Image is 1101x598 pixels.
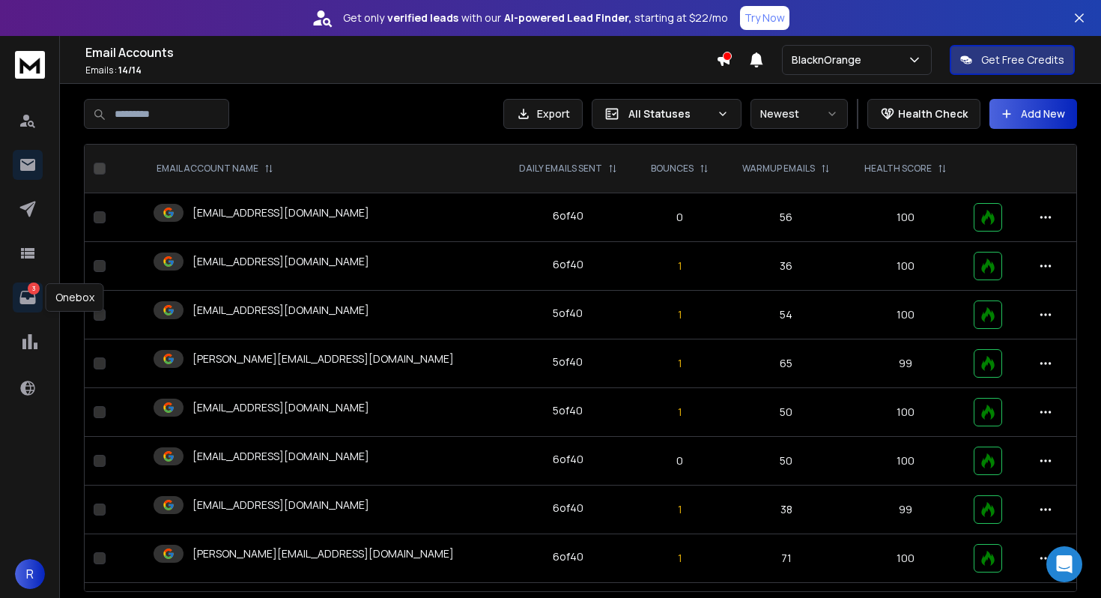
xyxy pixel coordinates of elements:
p: 1 [644,356,716,371]
td: 50 [725,388,848,437]
p: Get Free Credits [981,52,1064,67]
p: [EMAIL_ADDRESS][DOMAIN_NAME] [192,400,369,415]
td: 54 [725,291,848,339]
strong: AI-powered Lead Finder, [504,10,631,25]
div: Open Intercom Messenger [1046,546,1082,582]
p: Try Now [744,10,785,25]
td: 100 [847,534,964,583]
button: R [15,559,45,589]
p: 1 [644,405,716,420]
p: BOUNCES [651,163,694,175]
td: 71 [725,534,848,583]
div: Onebox [46,283,104,312]
div: 6 of 40 [553,501,583,516]
p: 0 [644,210,716,225]
p: [PERSON_NAME][EMAIL_ADDRESS][DOMAIN_NAME] [192,351,454,366]
p: 1 [644,551,716,566]
button: Add New [989,99,1077,129]
td: 50 [725,437,848,486]
div: 6 of 40 [553,549,583,564]
button: Get Free Credits [950,45,1075,75]
p: 3 [28,283,40,295]
td: 99 [847,339,964,388]
td: 100 [847,193,964,242]
td: 100 [847,437,964,486]
p: BlacknOrange [792,52,867,67]
div: 6 of 40 [553,452,583,467]
button: Newest [750,99,848,129]
p: [EMAIL_ADDRESS][DOMAIN_NAME] [192,205,369,220]
p: Emails : [85,64,716,76]
button: Health Check [867,99,980,129]
p: HEALTH SCORE [864,163,932,175]
button: Try Now [740,6,789,30]
td: 100 [847,242,964,291]
p: 1 [644,502,716,517]
p: [EMAIL_ADDRESS][DOMAIN_NAME] [192,498,369,513]
td: 100 [847,291,964,339]
h1: Email Accounts [85,43,716,61]
p: [EMAIL_ADDRESS][DOMAIN_NAME] [192,254,369,269]
p: [EMAIL_ADDRESS][DOMAIN_NAME] [192,449,369,464]
td: 65 [725,339,848,388]
div: 5 of 40 [553,306,583,321]
td: 99 [847,486,964,534]
p: Get only with our starting at $22/mo [343,10,728,25]
img: logo [15,51,45,79]
div: EMAIL ACCOUNT NAME [157,163,273,175]
p: All Statuses [628,106,711,121]
a: 3 [13,283,43,312]
p: [PERSON_NAME][EMAIL_ADDRESS][DOMAIN_NAME] [192,546,454,561]
td: 38 [725,486,848,534]
div: 6 of 40 [553,257,583,272]
div: 5 of 40 [553,354,583,369]
td: 36 [725,242,848,291]
td: 100 [847,388,964,437]
p: WARMUP EMAILS [742,163,815,175]
p: 1 [644,307,716,322]
div: 6 of 40 [553,208,583,223]
button: Export [503,99,583,129]
p: 0 [644,453,716,468]
p: [EMAIL_ADDRESS][DOMAIN_NAME] [192,303,369,318]
td: 56 [725,193,848,242]
span: 14 / 14 [118,64,142,76]
p: Health Check [898,106,968,121]
p: 1 [644,259,716,274]
strong: verified leads [387,10,458,25]
div: 5 of 40 [553,403,583,418]
p: DAILY EMAILS SENT [519,163,602,175]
